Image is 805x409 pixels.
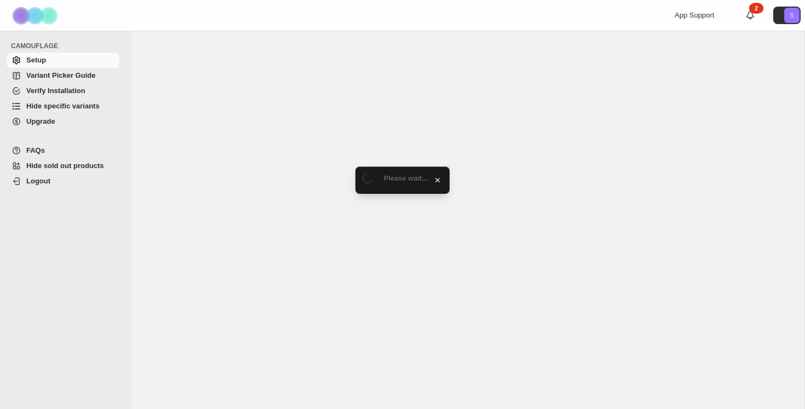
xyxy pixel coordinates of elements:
span: Verify Installation [26,87,85,95]
a: Hide sold out products [7,158,119,174]
span: App Support [675,11,714,19]
a: Logout [7,174,119,189]
span: Avatar with initials S [784,8,800,23]
span: Setup [26,56,46,64]
text: S [790,12,794,19]
a: Verify Installation [7,83,119,99]
span: Variant Picker Guide [26,71,95,79]
img: Camouflage [9,1,64,31]
button: Avatar with initials S [773,7,801,24]
span: Logout [26,177,50,185]
div: 2 [749,3,763,14]
a: Variant Picker Guide [7,68,119,83]
a: FAQs [7,143,119,158]
span: FAQs [26,146,45,154]
a: Upgrade [7,114,119,129]
a: 2 [745,10,756,21]
span: Hide sold out products [26,162,104,170]
span: CAMOUFLAGE [11,42,124,50]
span: Hide specific variants [26,102,100,110]
a: Hide specific variants [7,99,119,114]
span: Please wait... [384,174,428,182]
span: Upgrade [26,117,55,125]
a: Setup [7,53,119,68]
